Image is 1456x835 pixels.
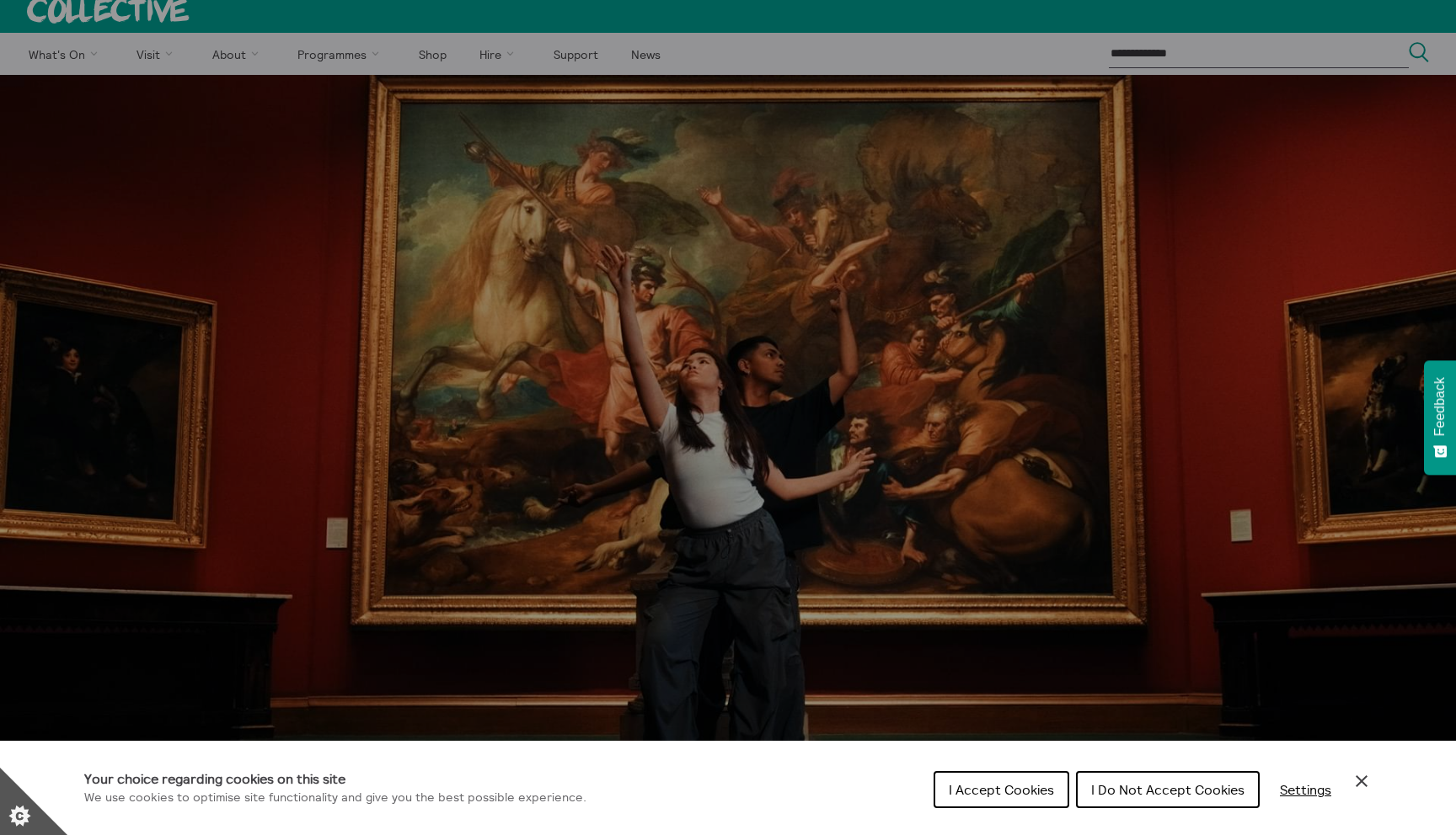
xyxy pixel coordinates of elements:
span: Feedback [1432,377,1448,436]
span: Settings [1280,781,1331,798]
span: I Do Not Accept Cookies [1091,781,1245,798]
button: Feedback - Show survey [1424,360,1456,475]
button: I Do Not Accept Cookies [1076,771,1260,808]
button: Settings [1266,773,1345,806]
button: I Accept Cookies [934,771,1069,808]
p: We use cookies to optimise site functionality and give you the best possible experience. [84,789,586,807]
button: Close Cookie Control [1352,771,1372,791]
h1: Your choice regarding cookies on this site [84,769,586,789]
span: I Accept Cookies [949,781,1054,798]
